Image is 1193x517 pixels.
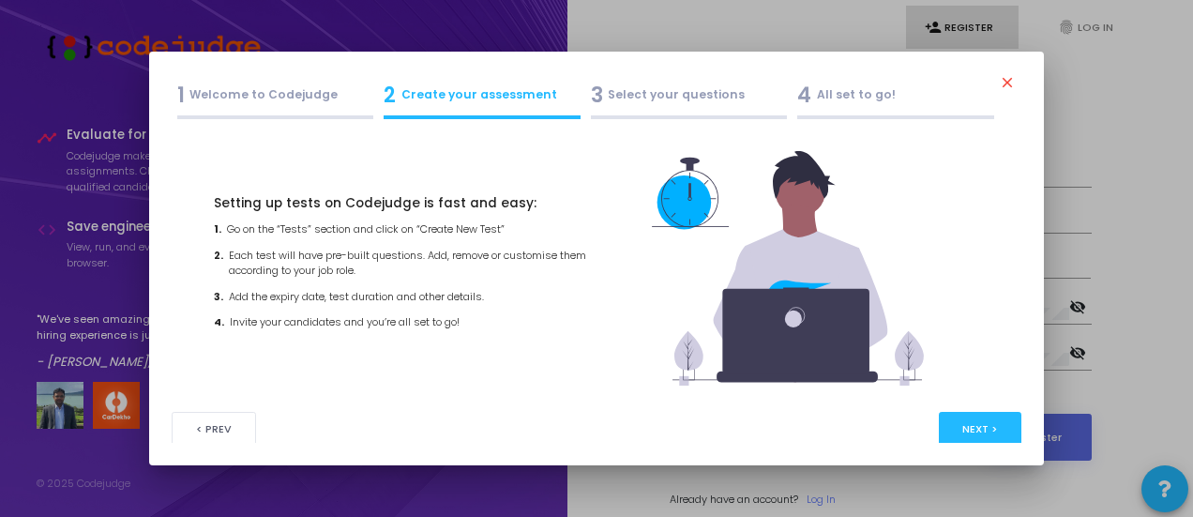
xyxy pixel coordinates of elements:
[797,80,994,111] div: All set to go!
[384,80,581,111] div: Create your assessment
[999,74,1021,97] mat-icon: close
[227,221,505,237] span: Go on the “Tests” section and click on “Create New Test”
[379,74,586,125] a: 2Create your assessment
[230,314,460,330] span: Invite your candidates and you’re all set to go!
[939,412,1022,447] button: Next >
[172,74,379,125] a: 1Welcome to Codejudge
[214,289,223,305] span: 3.
[172,412,256,447] button: < Prev
[214,221,221,237] span: 1.
[591,80,603,111] span: 3
[793,74,1000,125] a: 4All set to go!
[384,80,396,111] span: 2
[177,80,185,111] span: 1
[214,248,223,279] span: 2.
[596,151,979,386] img: undraw_dev_productivity.svg
[797,80,811,111] span: 4
[214,196,596,212] p: Setting up tests on Codejudge is fast and easy:
[229,248,596,279] span: Each test will have pre-built questions. Add, remove or customise them according to your job role.
[229,289,484,305] span: Add the expiry date, test duration and other details.
[585,74,793,125] a: 3Select your questions
[214,314,224,330] span: 4.
[591,80,788,111] div: Select your questions
[177,80,374,111] div: Welcome to Codejudge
